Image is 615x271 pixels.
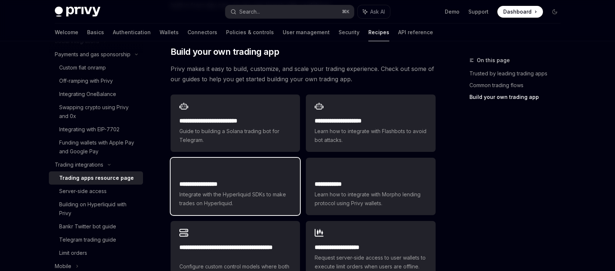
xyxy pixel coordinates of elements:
[477,56,510,65] span: On this page
[113,24,151,41] a: Authentication
[49,233,143,246] a: Telegram trading guide
[469,68,566,79] a: Trusted by leading trading apps
[59,174,134,182] div: Trading apps resource page
[179,190,291,208] span: Integrate with the Hyperliquid SDKs to make trades on Hyperliquid.
[225,5,354,18] button: Search...⌘K
[497,6,543,18] a: Dashboard
[315,190,426,208] span: Learn how to integrate with Morpho lending protocol using Privy wallets.
[59,222,116,231] div: Bankr Twitter bot guide
[59,125,119,134] div: Integrating with EIP-7702
[239,7,260,16] div: Search...
[59,249,87,257] div: Limit orders
[358,5,390,18] button: Ask AI
[59,138,139,156] div: Funding wallets with Apple Pay and Google Pay
[87,24,104,41] a: Basics
[398,24,433,41] a: API reference
[368,24,389,41] a: Recipes
[49,88,143,101] a: Integrating OneBalance
[49,74,143,88] a: Off-ramping with Privy
[55,24,78,41] a: Welcome
[226,24,274,41] a: Policies & controls
[49,171,143,185] a: Trading apps resource page
[55,262,71,271] div: Mobile
[342,9,350,15] span: ⌘ K
[59,235,116,244] div: Telegram trading guide
[315,127,426,145] span: Learn how to integrate with Flashbots to avoid bot attacks.
[549,6,561,18] button: Toggle dark mode
[339,24,360,41] a: Security
[49,136,143,158] a: Funding wallets with Apple Pay and Google Pay
[179,127,291,145] span: Guide to building a Solana trading bot for Telegram.
[171,46,279,58] span: Build your own trading app
[59,76,113,85] div: Off-ramping with Privy
[370,8,385,15] span: Ask AI
[55,50,130,59] div: Payments and gas sponsorship
[468,8,489,15] a: Support
[49,220,143,233] a: Bankr Twitter bot guide
[171,64,436,84] span: Privy makes it easy to build, customize, and scale your trading experience. Check out some of our...
[49,123,143,136] a: Integrating with EIP-7702
[49,101,143,123] a: Swapping crypto using Privy and 0x
[315,253,426,271] span: Request server-side access to user wallets to execute limit orders when users are offline.
[283,24,330,41] a: User management
[59,63,106,72] div: Custom fiat onramp
[49,61,143,74] a: Custom fiat onramp
[445,8,460,15] a: Demo
[469,79,566,91] a: Common trading flows
[49,198,143,220] a: Building on Hyperliquid with Privy
[59,200,139,218] div: Building on Hyperliquid with Privy
[49,185,143,198] a: Server-side access
[55,7,100,17] img: dark logo
[160,24,179,41] a: Wallets
[306,158,435,215] a: **** **** **Learn how to integrate with Morpho lending protocol using Privy wallets.
[469,91,566,103] a: Build your own trading app
[55,160,103,169] div: Trading integrations
[503,8,532,15] span: Dashboard
[59,90,116,99] div: Integrating OneBalance
[171,158,300,215] a: **** **** **** **Integrate with the Hyperliquid SDKs to make trades on Hyperliquid.
[59,103,139,121] div: Swapping crypto using Privy and 0x
[49,246,143,260] a: Limit orders
[187,24,217,41] a: Connectors
[59,187,107,196] div: Server-side access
